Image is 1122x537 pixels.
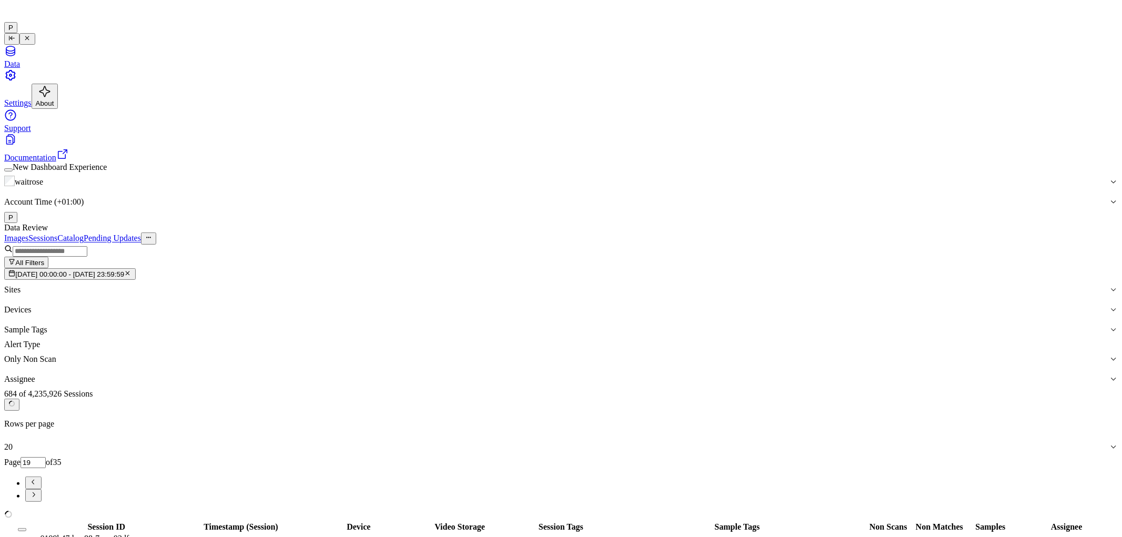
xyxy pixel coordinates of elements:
[511,522,611,532] th: Session Tags
[8,24,13,32] span: P
[19,33,35,45] button: Toggle Navigation
[410,522,510,532] th: Video Storage
[612,522,863,532] th: Sample Tags
[4,340,40,349] label: Alert Type
[4,419,1118,429] p: Rows per page
[15,270,124,278] span: [DATE] 00:00:00 - [DATE] 23:59:59
[46,458,61,467] span: of 35
[4,223,1118,232] div: Data Review
[57,234,84,243] a: Catalog
[4,69,1118,107] a: Settings
[4,477,1118,502] nav: pagination
[4,234,28,243] a: Images
[28,234,57,243] a: Sessions
[4,109,1118,133] a: Support
[914,522,964,532] th: Non Matches
[863,522,913,532] th: Non Scans
[4,268,136,280] button: [DATE] 00:00:00 - [DATE] 23:59:59
[39,522,173,532] th: Session ID
[32,84,58,109] button: About
[84,234,141,243] a: Pending Updates
[4,22,17,33] button: P
[4,389,93,398] span: 684 of 4,235,926 Sessions
[4,133,1118,162] a: Documentation
[25,489,42,502] button: Go to next page
[309,522,409,532] th: Device
[18,528,26,531] button: Select all
[4,212,17,223] button: P
[966,522,1016,532] th: Samples
[174,522,308,532] th: Timestamp (Session)
[8,214,13,221] span: P
[4,163,1118,172] div: New Dashboard Experience
[4,257,48,268] button: All Filters
[1017,522,1117,532] th: Assignee
[4,45,1118,68] a: Data
[4,33,19,45] button: Toggle Navigation
[4,458,21,467] span: Page
[25,477,42,489] button: Go to previous page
